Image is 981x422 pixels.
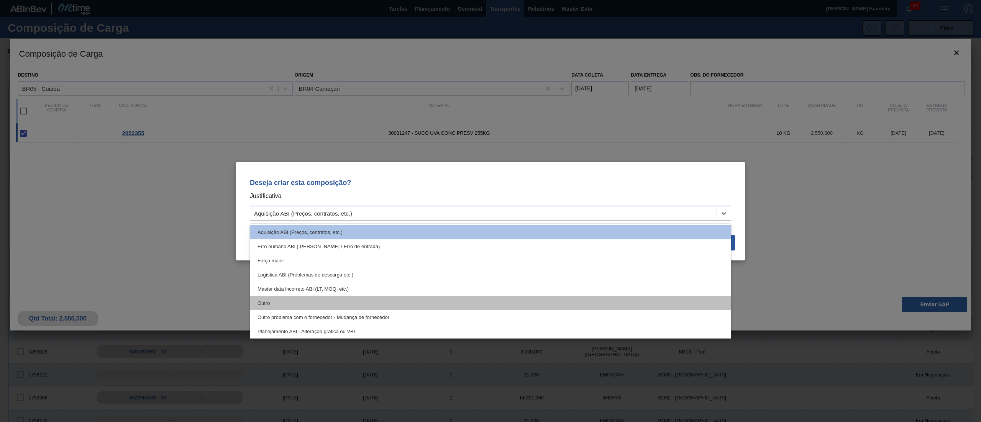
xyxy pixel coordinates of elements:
div: Master data incorreto ABI (LT, MOQ, etc.) [250,282,731,296]
div: Erro humano ABI ([PERSON_NAME] / Erro de entrada) [250,239,731,254]
p: Deseja criar esta composição? [250,179,731,186]
p: Justificativa [250,191,731,201]
div: Outro [250,296,731,310]
div: Força maior [250,254,731,268]
div: Aquisição ABI (Preços, contratos, etc.) [254,210,352,216]
div: Outro problema com o fornecedor - Mudança de fornecedor [250,310,731,324]
div: Planejamento ABI - Alteração gráfica ou VBI [250,324,731,339]
div: Aquisição ABI (Preços, contratos, etc.) [250,225,731,239]
div: Logística ABI (Problemas de descarga etc.) [250,268,731,282]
